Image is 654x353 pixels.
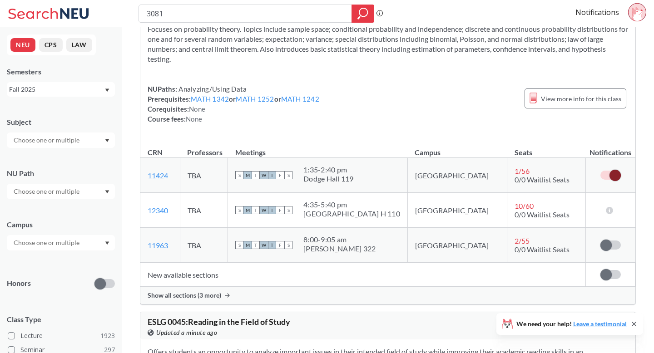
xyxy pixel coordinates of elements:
div: CRN [148,147,163,157]
button: LAW [66,38,92,52]
td: TBA [180,193,228,228]
input: Choose one or multiple [9,237,85,248]
span: M [243,171,252,179]
div: NUPaths: Prerequisites: or or Corequisites: Course fees: [148,84,319,124]
div: Dropdown arrow [7,184,115,199]
td: TBA [180,228,228,263]
div: Semesters [7,67,115,77]
a: 12340 [148,206,168,215]
span: T [268,206,276,214]
span: 0/0 Waitlist Seats [515,175,570,184]
div: [GEOGRAPHIC_DATA] H 110 [303,209,400,218]
td: [GEOGRAPHIC_DATA] [407,158,507,193]
th: Seats [507,138,586,158]
span: T [268,171,276,179]
span: W [260,206,268,214]
div: NU Path [7,168,115,178]
span: Analyzing/Using Data [177,85,247,93]
div: magnifying glass [352,5,374,23]
span: W [260,241,268,249]
span: Class Type [7,314,115,324]
div: Fall 2025Dropdown arrow [7,82,115,97]
span: T [252,206,260,214]
div: 4:35 - 5:40 pm [303,200,400,209]
div: Dropdown arrow [7,235,115,250]
td: New available sections [140,263,586,287]
span: 2 / 55 [515,236,530,245]
span: T [252,171,260,179]
span: T [252,241,260,249]
span: None [186,115,202,123]
svg: Dropdown arrow [105,241,109,245]
a: Notifications [575,7,619,17]
div: 1:35 - 2:40 pm [303,165,354,174]
svg: Dropdown arrow [105,88,109,92]
p: Honors [7,278,31,289]
span: M [243,241,252,249]
span: M [243,206,252,214]
section: Focuses on probability theory. Topics include sample space; conditional probability and independe... [148,24,628,64]
label: Lecture [8,330,115,342]
span: F [276,206,284,214]
div: 8:00 - 9:05 am [303,235,376,244]
span: F [276,171,284,179]
span: None [189,105,205,113]
button: NEU [10,38,35,52]
span: S [284,171,292,179]
div: Subject [7,117,115,127]
td: TBA [180,158,228,193]
span: S [235,206,243,214]
td: [GEOGRAPHIC_DATA] [407,193,507,228]
a: 11424 [148,171,168,180]
svg: Dropdown arrow [105,139,109,142]
a: Leave a testimonial [573,320,627,328]
input: Class, professor, course number, "phrase" [146,6,345,21]
svg: Dropdown arrow [105,190,109,194]
a: MATH 1342 [191,95,229,103]
div: [PERSON_NAME] 322 [303,244,376,253]
th: Professors [180,138,228,158]
span: 1923 [100,331,115,341]
span: S [235,171,243,179]
th: Campus [407,138,507,158]
div: Dropdown arrow [7,132,115,148]
span: S [235,241,243,249]
span: 0/0 Waitlist Seats [515,210,570,219]
th: Notifications [586,138,635,158]
button: CPS [39,38,63,52]
span: 0/0 Waitlist Seats [515,245,570,254]
span: S [284,206,292,214]
div: Show all sections (3 more) [140,287,635,304]
span: 1 / 56 [515,167,530,175]
div: Campus [7,220,115,230]
td: [GEOGRAPHIC_DATA] [407,228,507,263]
svg: magnifying glass [357,7,368,20]
input: Choose one or multiple [9,135,85,146]
div: Fall 2025 [9,84,104,94]
span: T [268,241,276,249]
a: 11963 [148,241,168,250]
span: We need your help! [516,321,627,327]
a: MATH 1252 [236,95,274,103]
span: Updated a minute ago [156,328,217,338]
span: F [276,241,284,249]
div: Dodge Hall 119 [303,174,354,183]
span: ESLG 0045 : Reading in the Field of Study [148,317,290,327]
span: 10 / 60 [515,201,534,210]
span: W [260,171,268,179]
span: View more info for this class [541,93,621,104]
span: Show all sections (3 more) [148,291,221,299]
input: Choose one or multiple [9,186,85,197]
th: Meetings [228,138,408,158]
span: S [284,241,292,249]
a: MATH 1242 [281,95,319,103]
